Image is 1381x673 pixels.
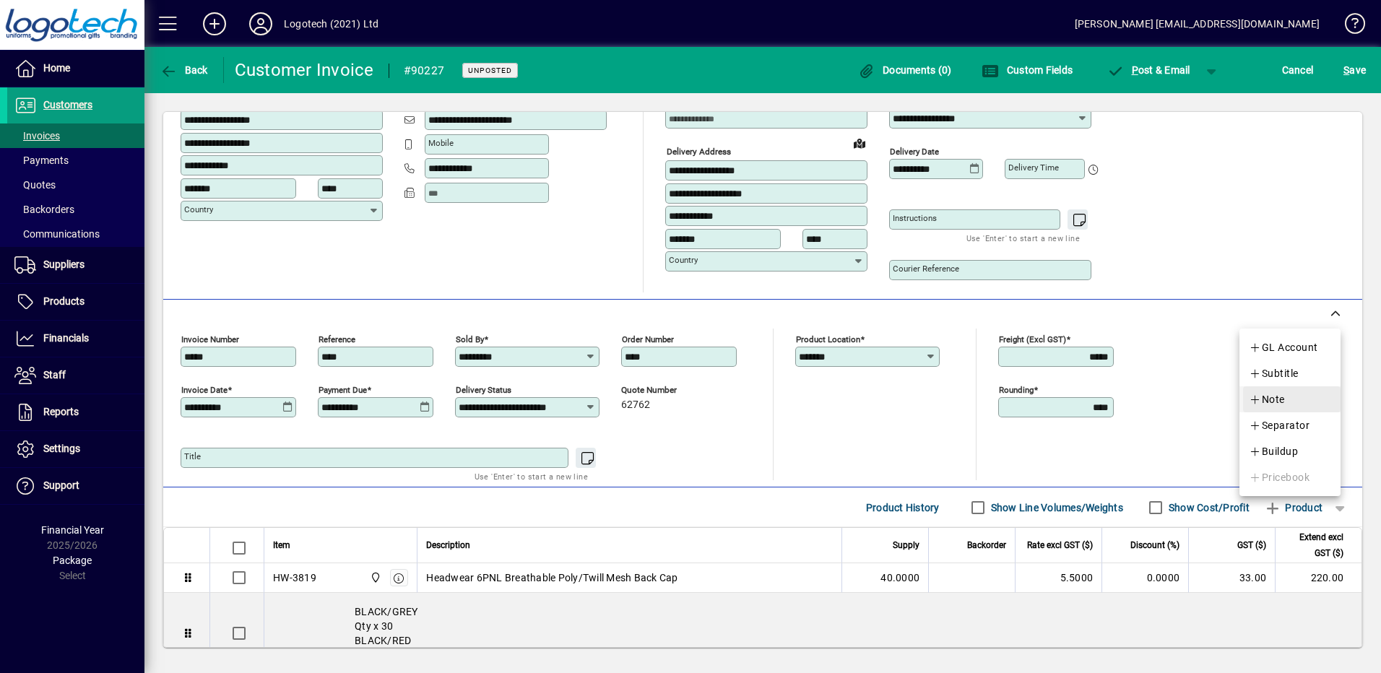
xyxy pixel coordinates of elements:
button: Pricebook [1239,464,1341,490]
span: Buildup [1249,443,1298,460]
span: Note [1249,391,1285,408]
button: Subtitle [1239,360,1341,386]
span: GL Account [1249,339,1318,356]
span: Subtitle [1249,365,1299,382]
span: Separator [1249,417,1309,434]
button: Separator [1239,412,1341,438]
button: Note [1239,386,1341,412]
span: Pricebook [1249,469,1309,486]
button: Buildup [1239,438,1341,464]
button: GL Account [1239,334,1341,360]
